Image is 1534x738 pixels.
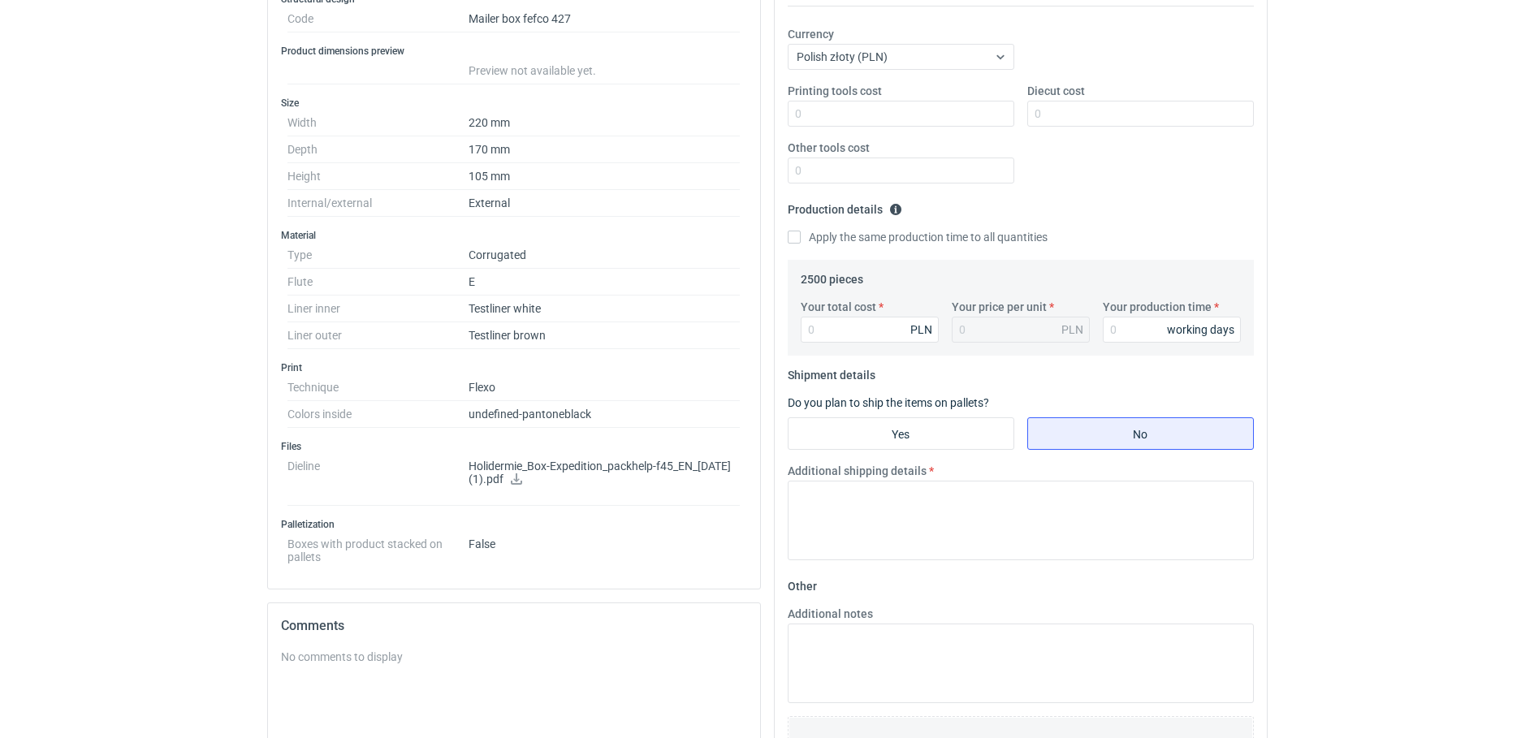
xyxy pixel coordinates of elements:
dt: Width [287,110,469,136]
dt: Dieline [287,453,469,506]
legend: Shipment details [788,362,875,382]
h3: Size [281,97,747,110]
dt: Height [287,163,469,190]
dt: Depth [287,136,469,163]
h3: Files [281,440,747,453]
p: Holidermie_Box-Expedition_packhelp-f45_EN_[DATE] (1).pdf [469,460,741,487]
h3: Product dimensions preview [281,45,747,58]
div: working days [1167,322,1234,338]
dd: False [469,531,741,563]
div: No comments to display [281,649,747,665]
dd: 105 mm [469,163,741,190]
dt: Boxes with product stacked on pallets [287,531,469,563]
input: 0 [801,317,939,343]
dt: Colors inside [287,401,469,428]
div: PLN [910,322,932,338]
label: Printing tools cost [788,83,882,99]
dt: Code [287,6,469,32]
label: Other tools cost [788,140,870,156]
h2: Comments [281,616,747,636]
h3: Print [281,361,747,374]
dt: Technique [287,374,469,401]
label: Yes [788,417,1014,450]
input: 0 [788,158,1014,183]
dd: E [469,269,741,296]
span: Polish złoty (PLN) [797,50,888,63]
dt: Internal/external [287,190,469,217]
dd: Testliner brown [469,322,741,349]
dd: External [469,190,741,217]
dt: Liner outer [287,322,469,349]
legend: Production details [788,196,902,216]
dd: undefined-pantone black [469,401,741,428]
label: No [1027,417,1254,450]
label: Do you plan to ship the items on pallets? [788,396,989,409]
label: Your production time [1103,299,1212,315]
dt: Flute [287,269,469,296]
input: 0 [1027,101,1254,127]
h3: Material [281,229,747,242]
label: Additional notes [788,606,873,622]
label: Apply the same production time to all quantities [788,229,1048,245]
dd: Testliner white [469,296,741,322]
dd: 170 mm [469,136,741,163]
legend: 2500 pieces [801,266,863,286]
dd: Corrugated [469,242,741,269]
dd: Mailer box fefco 427 [469,6,741,32]
label: Currency [788,26,834,42]
dt: Type [287,242,469,269]
input: 0 [788,101,1014,127]
h3: Palletization [281,518,747,531]
label: Your price per unit [952,299,1047,315]
span: Preview not available yet. [469,64,596,77]
label: Diecut cost [1027,83,1085,99]
dt: Liner inner [287,296,469,322]
dd: 220 mm [469,110,741,136]
label: Additional shipping details [788,463,927,479]
dd: Flexo [469,374,741,401]
input: 0 [1103,317,1241,343]
div: PLN [1061,322,1083,338]
legend: Other [788,573,817,593]
label: Your total cost [801,299,876,315]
